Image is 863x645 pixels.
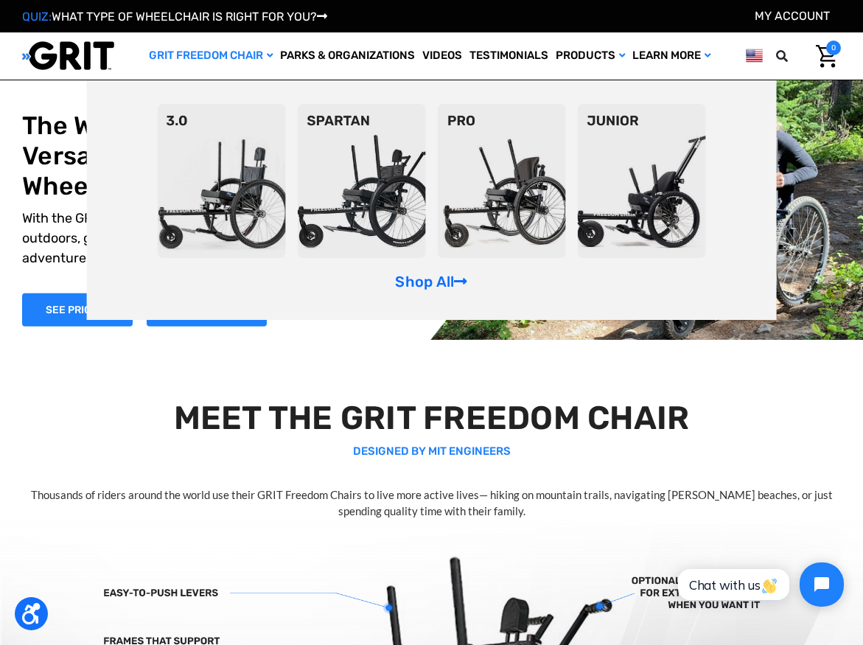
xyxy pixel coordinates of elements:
h1: The World's Most Versatile All-Terrain Wheelchair [22,111,273,201]
span: QUIZ: [22,10,52,24]
a: Testimonials [466,32,552,80]
img: 3point0.png [157,104,285,258]
p: With the GRIT Freedom Chair, explore the outdoors, get daily exercise, and go on adventures with ... [22,209,273,268]
input: Search [797,41,805,72]
img: junior-chair.png [578,104,706,258]
img: us.png [746,46,763,65]
img: pro-chair.png [437,104,565,258]
a: GRIT Freedom Chair [145,32,276,80]
span: 0 [826,41,841,55]
a: Learn More [629,32,714,80]
a: Shop Now [22,293,133,327]
a: QUIZ:WHAT TYPE OF WHEELCHAIR IS RIGHT FOR YOU? [22,10,327,24]
img: spartan2.png [297,104,425,258]
a: Account [755,9,830,23]
p: Thousands of riders around the world use their GRIT Freedom Chairs to live more active lives— hik... [21,487,841,520]
a: Parks & Organizations [276,32,419,80]
a: Shop All [395,273,467,290]
span: Phone Number [183,60,262,74]
a: Products [552,32,629,80]
img: GRIT All-Terrain Wheelchair and Mobility Equipment [22,41,114,71]
iframe: Tidio Chat [662,550,856,619]
p: DESIGNED BY MIT ENGINEERS [21,443,841,460]
img: Cart [816,45,837,68]
a: Cart with 0 items [805,41,841,72]
h2: MEET THE GRIT FREEDOM CHAIR [21,399,841,438]
a: Videos [419,32,466,80]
